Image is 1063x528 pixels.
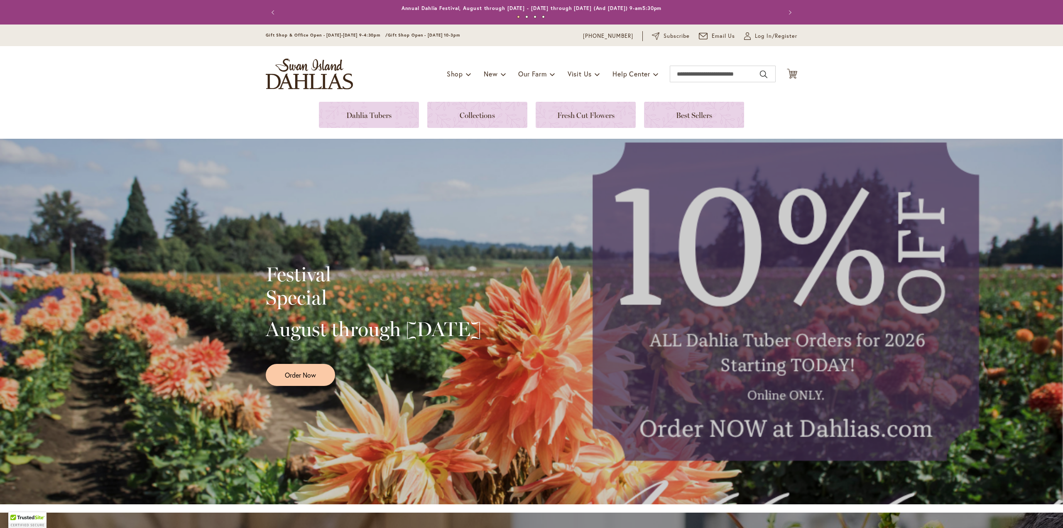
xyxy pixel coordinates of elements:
span: Visit Us [568,69,592,78]
button: 2 of 4 [525,15,528,18]
div: TrustedSite Certified [8,512,47,528]
span: Log In/Register [755,32,797,40]
h2: August through [DATE] [266,317,481,341]
span: Email Us [712,32,735,40]
span: Help Center [612,69,650,78]
button: 3 of 4 [534,15,536,18]
button: 1 of 4 [517,15,520,18]
a: [PHONE_NUMBER] [583,32,633,40]
span: Shop [447,69,463,78]
span: Order Now [285,370,316,380]
h2: Festival Special [266,263,481,309]
a: Subscribe [652,32,690,40]
a: Log In/Register [744,32,797,40]
span: Our Farm [518,69,546,78]
button: Previous [266,4,282,21]
span: Gift Shop & Office Open - [DATE]-[DATE] 9-4:30pm / [266,32,388,38]
span: Gift Shop Open - [DATE] 10-3pm [388,32,460,38]
a: Annual Dahlia Festival, August through [DATE] - [DATE] through [DATE] (And [DATE]) 9-am5:30pm [402,5,662,11]
span: Subscribe [664,32,690,40]
span: New [484,69,497,78]
a: Order Now [266,364,335,386]
button: Next [781,4,797,21]
a: store logo [266,59,353,89]
button: 4 of 4 [542,15,545,18]
a: Email Us [699,32,735,40]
